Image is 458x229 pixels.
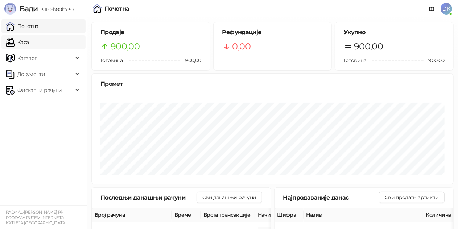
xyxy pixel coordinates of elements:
[6,210,66,225] small: RADY AL-[PERSON_NAME] PR PRODAJA PUTEM INTERNETA KATLEJA [GEOGRAPHIC_DATA]
[104,6,129,12] div: Почетна
[172,208,201,222] th: Време
[354,40,383,53] span: 900,00
[344,57,366,64] span: Готовина
[6,35,29,49] a: Каса
[441,3,452,15] span: DK
[100,57,123,64] span: Готовина
[344,28,445,37] h5: Укупно
[304,208,423,222] th: Назив
[275,208,304,222] th: Шифра
[100,193,197,202] div: Последњи данашњи рачуни
[4,3,16,15] img: Logo
[17,67,45,81] span: Документи
[424,56,445,64] span: 900,00
[379,192,445,203] button: Сви продати артикли
[20,4,38,13] span: Бади
[100,79,445,88] div: Промет
[92,208,172,222] th: Број рачуна
[423,208,456,222] th: Количина
[17,51,37,65] span: Каталог
[197,192,262,203] button: Сви данашњи рачуни
[38,6,73,13] span: 3.11.0-b80b730
[222,28,323,37] h5: Рефундације
[255,208,327,222] th: Начини плаћања
[232,40,251,53] span: 0,00
[17,83,62,97] span: Фискални рачуни
[6,19,38,33] a: Почетна
[180,56,201,64] span: 900,00
[283,193,379,202] div: Најпродаваније данас
[426,3,438,15] a: Документација
[201,208,255,222] th: Врста трансакције
[111,40,140,53] span: 900,00
[100,28,201,37] h5: Продаје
